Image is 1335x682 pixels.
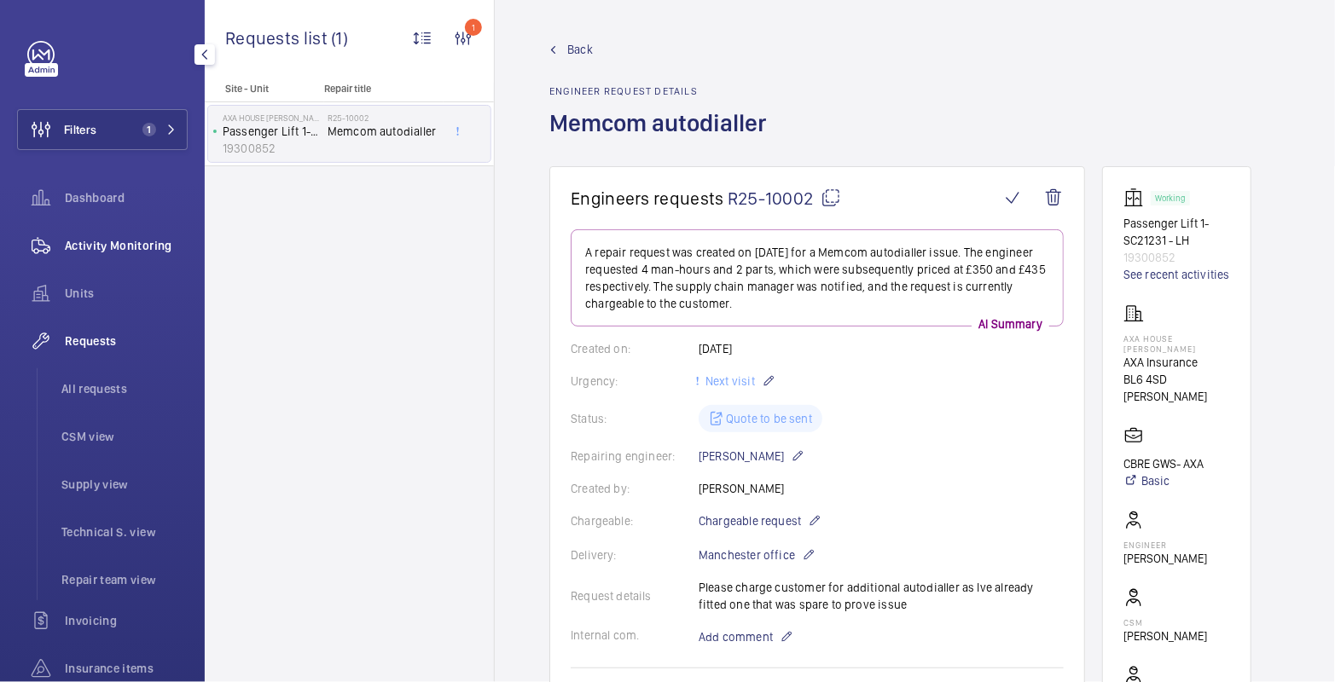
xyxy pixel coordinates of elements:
p: BL6 4SD [PERSON_NAME] [1123,371,1230,405]
h1: Memcom autodialler [549,107,776,166]
span: Chargeable request [699,512,801,529]
h2: Engineer request details [549,85,776,97]
p: 19300852 [1123,249,1230,266]
img: elevator.svg [1123,188,1151,208]
p: Passenger Lift 1- SC21231 - LH [1123,215,1230,249]
p: AXA Insurance [1123,354,1230,371]
p: AI Summary [972,315,1049,332]
a: Basic [1123,472,1204,489]
span: Add comment [699,628,773,645]
p: Working [1155,195,1186,201]
span: Supply view [61,476,188,493]
p: [PERSON_NAME] [1123,550,1207,567]
span: Engineers requests [571,188,724,209]
span: Technical S. view [61,523,188,540]
button: Filters1 [17,109,188,150]
span: All requests [61,380,188,397]
span: Insurance items [65,660,188,677]
span: Filters [64,121,96,138]
span: Repair team view [61,571,188,588]
span: Invoicing [65,612,188,629]
span: Requests list [225,27,331,49]
p: CBRE GWS- AXA [1123,455,1204,472]
span: 1 [142,123,156,136]
span: Requests [65,332,188,350]
p: 19300852 [223,140,321,157]
span: CSM view [61,428,188,445]
span: R25-10002 [728,188,841,209]
p: AXA House [PERSON_NAME] [1123,333,1230,354]
p: Repair title [324,83,437,95]
span: Next visit [702,374,755,388]
p: [PERSON_NAME] [699,446,804,466]
span: Memcom autodialler [328,123,440,140]
a: See recent activities [1123,266,1230,283]
h2: R25-10002 [328,113,440,123]
p: CSM [1123,617,1207,627]
span: Back [567,41,593,58]
p: Passenger Lift 1- SC21231 - LH [223,123,321,140]
p: Engineer [1123,540,1207,550]
p: Manchester office [699,545,816,565]
p: Site - Unit [205,83,317,95]
p: AXA House [PERSON_NAME] [223,113,321,123]
p: A repair request was created on [DATE] for a Memcom autodialler issue. The engineer requested 4 m... [585,244,1049,312]
span: Dashboard [65,189,188,206]
span: Activity Monitoring [65,237,188,254]
p: [PERSON_NAME] [1123,627,1207,644]
span: Units [65,285,188,302]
